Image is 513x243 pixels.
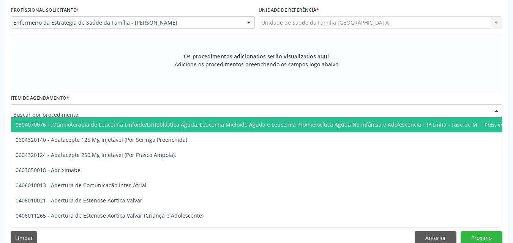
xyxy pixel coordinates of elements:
[175,60,338,68] span: Adicione os procedimentos preenchendo os campos logo abaixo
[16,136,187,143] span: 0604320140 - Abatacepte 125 Mg Injetável (Por Seringa Preenchida)
[11,92,69,104] label: Item de agendamento
[13,107,487,122] input: Buscar por procedimento
[16,227,149,234] span: 0406010030 - Abertura de Estenose Pulmonar Valvar
[184,52,329,60] span: Os procedimentos adicionados serão visualizados aqui
[16,182,147,189] span: 0406010013 - Abertura de Comunicação Inter-Atrial
[16,121,504,128] span: 0304070076 - .Quimioterapia de Leucemia Linfoide/Linfoblástica Aguda, Leucemia Mieloide Aguda e L...
[16,212,204,219] span: 0406011265 - Abertura de Estenose Aortica Valvar (Criança e Adolescente)
[16,151,176,158] span: 0604320124 - Abatacepte 250 Mg Injetável (Por Frasco Ampola).
[259,5,319,16] label: Unidade de referência
[16,197,142,204] span: 0406010021 - Abertura de Estenose Aortica Valvar
[16,166,81,174] span: 0603050018 - Abciximabe
[11,5,79,16] label: Profissional Solicitante
[13,19,239,27] span: Enfermeiro da Estratégia de Saúde da Família - [PERSON_NAME]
